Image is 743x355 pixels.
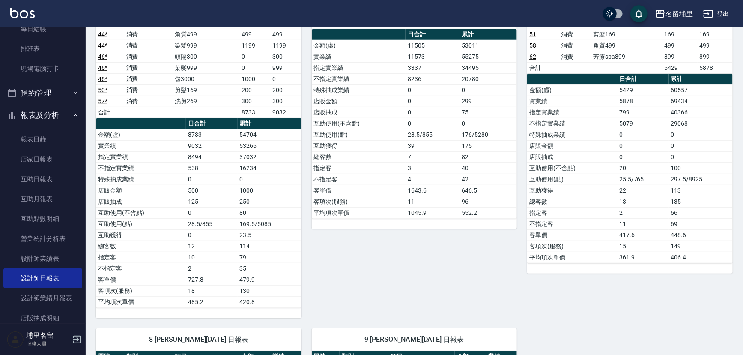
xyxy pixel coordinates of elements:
[124,40,173,51] td: 消費
[3,249,82,268] a: 設計師業績表
[669,229,733,241] td: 448.6
[312,51,406,62] td: 實業績
[124,96,173,107] td: 消費
[460,51,517,62] td: 55275
[591,40,662,51] td: 角質499
[630,5,648,22] button: save
[3,288,82,308] a: 設計師業績月報表
[662,62,698,73] td: 5429
[3,82,82,104] button: 預約管理
[3,189,82,209] a: 互助月報表
[238,241,301,252] td: 114
[527,252,617,263] td: 平均項次單價
[698,51,733,62] td: 899
[3,169,82,189] a: 互助日報表
[96,174,186,185] td: 特殊抽成業績
[312,96,406,107] td: 店販金額
[312,73,406,84] td: 不指定實業績
[617,162,669,174] td: 20
[3,150,82,169] a: 店家日報表
[460,84,517,96] td: 0
[406,84,460,96] td: 0
[669,241,733,252] td: 149
[406,185,460,196] td: 1643.6
[96,207,186,218] td: 互助使用(不含點)
[186,229,238,241] td: 0
[662,40,698,51] td: 499
[669,118,733,129] td: 29068
[312,207,406,218] td: 平均項次單價
[106,335,291,344] span: 8 [PERSON_NAME][DATE] 日報表
[669,252,733,263] td: 406.4
[239,51,270,62] td: 0
[698,62,733,73] td: 5878
[617,151,669,162] td: 0
[186,218,238,229] td: 28.5/855
[406,207,460,218] td: 1045.9
[186,140,238,151] td: 9032
[698,29,733,40] td: 169
[186,162,238,174] td: 538
[238,140,301,151] td: 53266
[238,229,301,241] td: 23.5
[617,129,669,140] td: 0
[527,84,617,96] td: 金額(虛)
[617,229,669,241] td: 417.6
[460,174,517,185] td: 42
[96,296,186,307] td: 平均項次單價
[527,162,617,174] td: 互助使用(不含點)
[173,29,239,40] td: 角質499
[173,84,239,96] td: 剪髮169
[527,196,617,207] td: 總客數
[96,263,186,274] td: 不指定客
[96,185,186,196] td: 店販金額
[406,40,460,51] td: 11505
[270,29,301,40] td: 499
[312,151,406,162] td: 總客數
[529,53,536,60] a: 62
[669,151,733,162] td: 0
[312,162,406,174] td: 指定客
[312,40,406,51] td: 金額(虛)
[669,84,733,96] td: 60557
[406,140,460,151] td: 39
[527,107,617,118] td: 指定實業績
[406,62,460,73] td: 3337
[617,252,669,263] td: 361.9
[238,252,301,263] td: 79
[238,162,301,174] td: 16234
[617,140,669,151] td: 0
[406,96,460,107] td: 0
[238,285,301,296] td: 130
[527,118,617,129] td: 不指定實業績
[96,274,186,285] td: 客單價
[186,129,238,140] td: 8733
[312,185,406,196] td: 客單價
[617,118,669,129] td: 5079
[669,174,733,185] td: 297.5/8925
[3,209,82,229] a: 互助點數明細
[186,174,238,185] td: 0
[186,274,238,285] td: 727.8
[173,73,239,84] td: 儲3000
[186,285,238,296] td: 18
[96,252,186,263] td: 指定客
[591,29,662,40] td: 剪髮169
[96,107,124,118] td: 合計
[460,73,517,84] td: 20780
[460,185,517,196] td: 646.5
[312,196,406,207] td: 客項次(服務)
[173,96,239,107] td: 洗剪269
[406,162,460,174] td: 3
[312,118,406,129] td: 互助使用(不含點)
[96,162,186,174] td: 不指定實業績
[527,74,733,263] table: a dense table
[406,174,460,185] td: 4
[238,274,301,285] td: 479.9
[617,207,669,218] td: 2
[186,263,238,274] td: 2
[312,107,406,118] td: 店販抽成
[669,129,733,140] td: 0
[406,73,460,84] td: 8236
[96,129,186,140] td: 金額(虛)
